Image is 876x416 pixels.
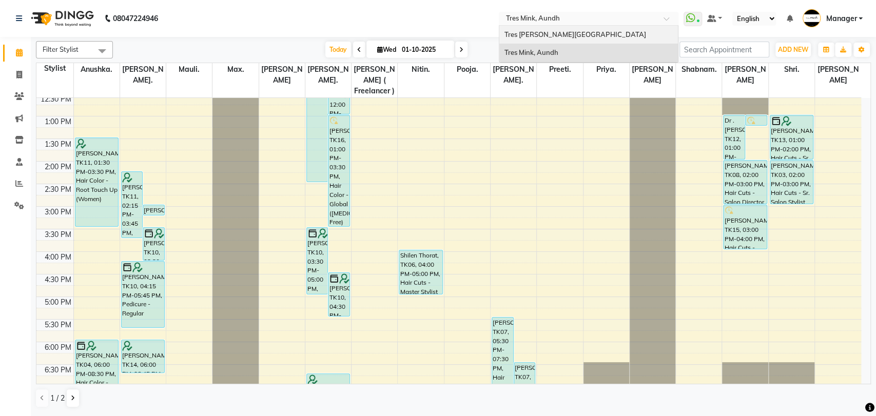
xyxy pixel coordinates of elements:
[444,63,490,76] span: Pooja.
[143,228,164,260] div: [PERSON_NAME], TK10, 03:30 PM-04:15 PM, Pedicure - Regular
[43,207,73,217] div: 3:00 PM
[74,63,120,76] span: Anushka.
[399,42,450,57] input: 2025-10-01
[113,4,158,33] b: 08047224946
[43,365,73,375] div: 6:30 PM
[122,340,164,372] div: [PERSON_NAME], TK14, 06:00 PM-06:45 PM, Massage - Head Massage (30 mins)
[504,48,558,56] span: Tres Mink, Aundh
[504,30,646,38] span: Tres [PERSON_NAME][GEOGRAPHIC_DATA]
[75,138,118,226] div: [PERSON_NAME], TK11, 01:30 PM-03:30 PM, Hair Color - Root Touch Up (Women)
[803,9,821,27] img: Manager
[36,63,73,74] div: Stylist
[722,63,768,87] span: [PERSON_NAME]
[375,46,399,53] span: Wed
[724,205,766,249] div: [PERSON_NAME], TK15, 03:00 PM-04:00 PM, Hair Cuts - Salon Director (Women)
[212,63,258,76] span: Max.
[676,63,722,76] span: Shabnam.
[724,161,766,204] div: [PERSON_NAME], TK08, 02:00 PM-03:00 PM, Hair Cuts - Salon Director (Men)
[43,184,73,195] div: 2:30 PM
[307,228,328,294] div: [PERSON_NAME], TK10, 03:30 PM-05:00 PM, Hair Color - Root Touch Up (Women)
[815,63,861,87] span: [PERSON_NAME]
[724,115,745,159] div: Dr .[PERSON_NAME], TK12, 01:00 PM-02:00 PM, Hair Cuts - Salon Director (Men)
[259,63,305,87] span: [PERSON_NAME]
[325,42,351,57] span: Today
[398,63,443,76] span: Nitin.
[499,25,678,63] ng-dropdown-panel: Options list
[583,63,629,76] span: Priya.
[826,13,856,24] span: Manager
[43,162,73,172] div: 2:00 PM
[746,115,767,125] div: [PERSON_NAME], TK16, 01:00 PM-01:15 PM, Hair Consultation
[770,161,813,204] div: [PERSON_NAME], TK03, 02:00 PM-03:00 PM, Hair Cuts - Sr. Salon Stylist (Women)
[120,63,166,87] span: [PERSON_NAME].
[328,115,349,226] div: [PERSON_NAME], TK16, 01:00 PM-03:30 PM, Hair Color - Global ([MEDICAL_DATA] Free) (Women)
[769,63,814,76] span: Shri.
[679,42,769,57] input: Search Appointment
[143,205,164,215] div: [PERSON_NAME], TK03, 03:00 PM-03:15 PM, Threading - Eyebrows (Women)
[26,4,96,33] img: logo
[778,46,808,53] span: ADD NEW
[770,115,813,159] div: [PERSON_NAME], TK13, 01:00 PM-02:00 PM, Hair Cuts - Sr. Salon Stylist (Men)
[399,250,442,294] div: Shilen Thorat, TK06, 04:00 PM-05:00 PM, Hair Cuts - Master Stylist (Men)
[537,63,582,76] span: Preeti.
[630,63,675,87] span: [PERSON_NAME]
[491,63,536,87] span: [PERSON_NAME].
[43,116,73,127] div: 1:00 PM
[43,252,73,263] div: 4:00 PM
[43,342,73,353] div: 6:00 PM
[43,139,73,150] div: 1:30 PM
[166,63,212,76] span: Mauli.
[328,273,349,316] div: [PERSON_NAME], TK10, 04:30 PM-05:30 PM, Hair Cuts - Sr. Creative Stylist (Women)
[122,262,164,327] div: [PERSON_NAME], TK10, 04:15 PM-05:45 PM, Pedicure - Regular
[43,320,73,330] div: 5:30 PM
[122,172,143,237] div: [PERSON_NAME], TK11, 02:15 PM-03:45 PM, Pedicure - Regular
[352,63,397,97] span: [PERSON_NAME] ( Freelancer )
[305,63,351,87] span: [PERSON_NAME].
[50,393,65,404] span: 1 / 2
[775,43,811,57] button: ADD NEW
[43,297,73,308] div: 5:00 PM
[43,274,73,285] div: 4:30 PM
[492,318,513,406] div: [PERSON_NAME], TK07, 05:30 PM-07:30 PM, Hair Color - Root Touch Up (Women)
[38,94,73,105] div: 12:30 PM
[43,45,79,53] span: Filter Stylist
[43,229,73,240] div: 3:30 PM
